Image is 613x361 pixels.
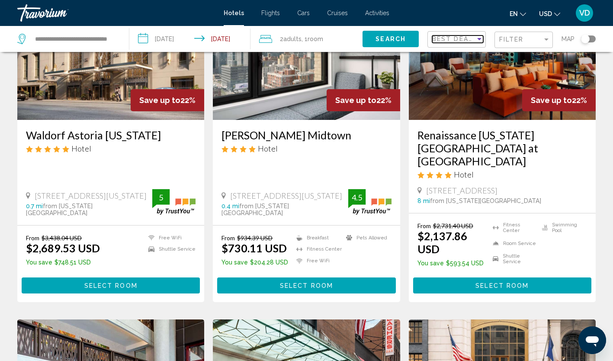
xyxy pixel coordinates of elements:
[579,9,590,17] span: VD
[22,280,200,289] a: Select Room
[510,7,526,20] button: Change language
[417,229,467,255] ins: $2,137.86 USD
[308,35,323,42] span: Room
[230,191,342,200] span: [STREET_ADDRESS][US_STATE]
[365,10,389,16] a: Activities
[327,10,348,16] a: Cruises
[221,234,235,242] span: From
[26,234,39,242] span: From
[432,35,478,42] span: Best Deals
[488,253,538,264] li: Shuttle Service
[129,26,250,52] button: Check-in date: Aug 22, 2025 Check-out date: Aug 24, 2025
[522,89,596,111] div: 22%
[26,203,43,210] span: 0.7 mi
[562,33,574,45] span: Map
[26,242,100,255] ins: $2,689.53 USD
[433,222,473,229] del: $2,731.40 USD
[237,234,273,242] del: $934.39 USD
[376,36,406,43] span: Search
[280,282,333,289] span: Select Room
[224,10,244,16] a: Hotels
[217,277,395,293] button: Select Room
[417,170,587,179] div: 4 star Hotel
[221,259,248,266] span: You save
[539,10,552,17] span: USD
[510,10,518,17] span: en
[413,280,591,289] a: Select Room
[152,189,196,215] img: trustyou-badge.svg
[573,4,596,22] button: User Menu
[280,33,302,45] span: 2
[217,280,395,289] a: Select Room
[578,326,606,354] iframe: Button to launch messaging window
[327,89,400,111] div: 22%
[26,144,196,153] div: 5 star Hotel
[221,129,391,142] a: [PERSON_NAME] Midtown
[17,4,215,22] a: Travorium
[144,234,196,242] li: Free WiFi
[499,36,524,43] span: Filter
[417,260,488,267] p: $593.54 USD
[35,191,147,200] span: [STREET_ADDRESS][US_STATE]
[221,144,391,153] div: 4 star Hotel
[413,277,591,293] button: Select Room
[144,246,196,253] li: Shuttle Service
[292,246,342,253] li: Fitness Center
[426,186,497,195] span: [STREET_ADDRESS]
[26,259,100,266] p: $748.51 USD
[432,36,483,43] mat-select: Sort by
[348,189,392,215] img: trustyou-badge.svg
[84,282,138,289] span: Select Room
[221,242,287,255] ins: $730.11 USD
[250,26,363,52] button: Travelers: 2 adults, 0 children
[22,277,200,293] button: Select Room
[348,192,366,203] div: 4.5
[335,96,376,105] span: Save up to
[297,10,310,16] a: Cars
[488,222,538,233] li: Fitness Center
[283,35,302,42] span: Adults
[539,7,560,20] button: Change currency
[454,170,474,179] span: Hotel
[292,257,342,264] li: Free WiFi
[131,89,204,111] div: 22%
[221,259,288,266] p: $204.28 USD
[302,33,323,45] span: , 1
[574,35,596,43] button: Toggle map
[71,144,91,153] span: Hotel
[26,259,52,266] span: You save
[363,31,419,47] button: Search
[494,31,553,49] button: Filter
[221,203,289,216] span: from [US_STATE][GEOGRAPHIC_DATA]
[430,197,541,204] span: from [US_STATE][GEOGRAPHIC_DATA]
[417,222,431,229] span: From
[139,96,180,105] span: Save up to
[152,192,170,203] div: 5
[475,282,529,289] span: Select Room
[417,197,430,204] span: 8 mi
[531,96,572,105] span: Save up to
[417,260,444,267] span: You save
[221,203,239,210] span: 0.4 mi
[261,10,280,16] a: Flights
[26,203,93,216] span: from [US_STATE][GEOGRAPHIC_DATA]
[292,234,342,242] li: Breakfast
[258,144,278,153] span: Hotel
[488,238,538,249] li: Room Service
[538,222,587,233] li: Swimming Pool
[342,234,392,242] li: Pets Allowed
[42,234,82,242] del: $3,438.04 USD
[417,129,587,168] a: Renaissance [US_STATE][GEOGRAPHIC_DATA] at [GEOGRAPHIC_DATA]
[26,129,196,142] a: Waldorf Astoria [US_STATE]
